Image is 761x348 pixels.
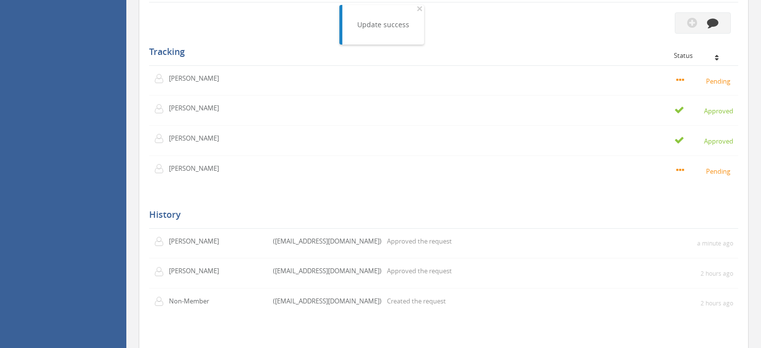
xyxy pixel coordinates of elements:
small: Pending [676,165,733,176]
small: 2 hours ago [701,269,733,278]
img: user-icon.png [154,134,169,144]
span: × [417,1,423,15]
p: ([EMAIL_ADDRESS][DOMAIN_NAME]) [273,297,381,306]
div: Update success [357,20,409,30]
h5: Tracking [149,47,731,57]
img: user-icon.png [154,297,169,306]
p: [PERSON_NAME] [169,237,226,246]
p: Approved the request [387,237,452,246]
img: user-icon.png [154,164,169,174]
p: ([EMAIL_ADDRESS][DOMAIN_NAME]) [273,237,381,246]
img: user-icon.png [154,267,169,277]
p: [PERSON_NAME] [169,103,226,113]
img: user-icon.png [154,104,169,114]
p: Created the request [387,297,446,306]
img: user-icon.png [154,74,169,84]
small: Pending [676,75,733,86]
small: a minute ago [697,239,733,248]
p: [PERSON_NAME] [169,74,226,83]
p: Non-Member [169,297,226,306]
p: [PERSON_NAME] [169,134,226,143]
p: Approved the request [387,266,452,276]
h5: History [149,210,731,220]
p: ([EMAIL_ADDRESS][DOMAIN_NAME]) [273,266,381,276]
p: [PERSON_NAME] [169,266,226,276]
img: user-icon.png [154,237,169,247]
small: Approved [674,135,733,146]
div: Status [674,52,731,59]
small: 2 hours ago [701,299,733,307]
small: Approved [674,105,733,116]
p: [PERSON_NAME] [169,164,226,173]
